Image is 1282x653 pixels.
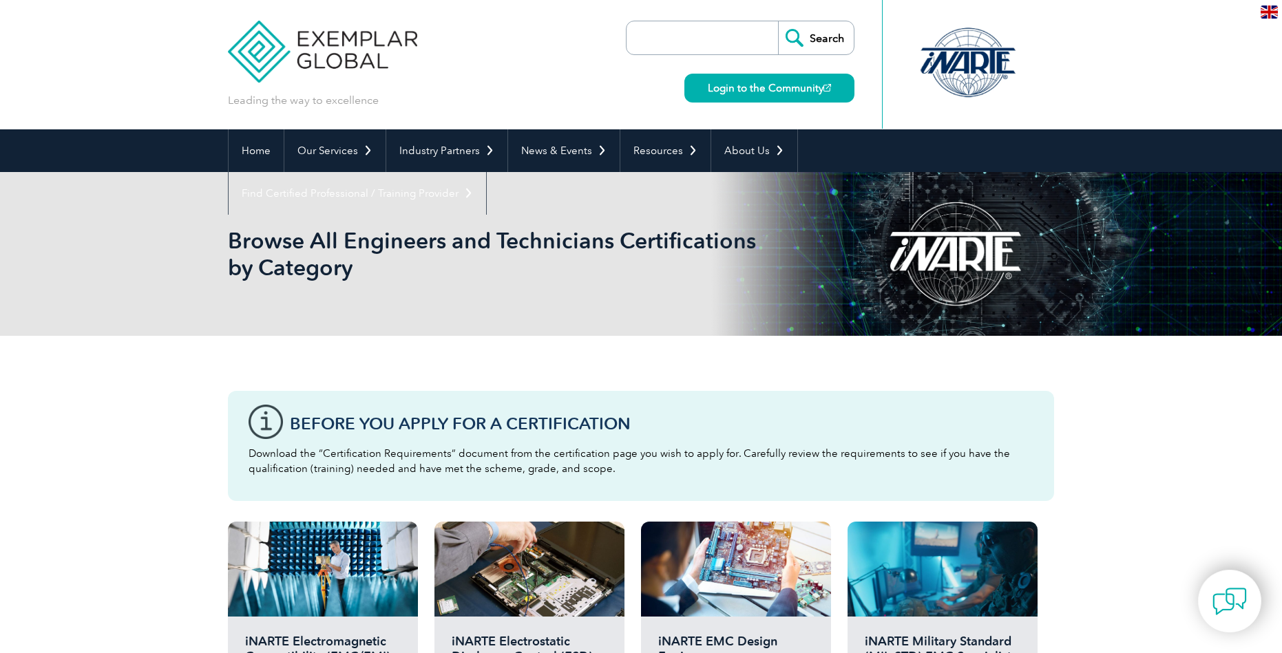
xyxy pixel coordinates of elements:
[620,129,711,172] a: Resources
[249,446,1033,476] p: Download the “Certification Requirements” document from the certification page you wish to apply ...
[290,415,1033,432] h3: Before You Apply For a Certification
[386,129,507,172] a: Industry Partners
[1261,6,1278,19] img: en
[1212,584,1247,619] img: contact-chat.png
[228,93,379,108] p: Leading the way to excellence
[823,84,831,92] img: open_square.png
[229,172,486,215] a: Find Certified Professional / Training Provider
[284,129,386,172] a: Our Services
[228,227,757,281] h1: Browse All Engineers and Technicians Certifications by Category
[229,129,284,172] a: Home
[508,129,620,172] a: News & Events
[778,21,854,54] input: Search
[711,129,797,172] a: About Us
[684,74,854,103] a: Login to the Community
